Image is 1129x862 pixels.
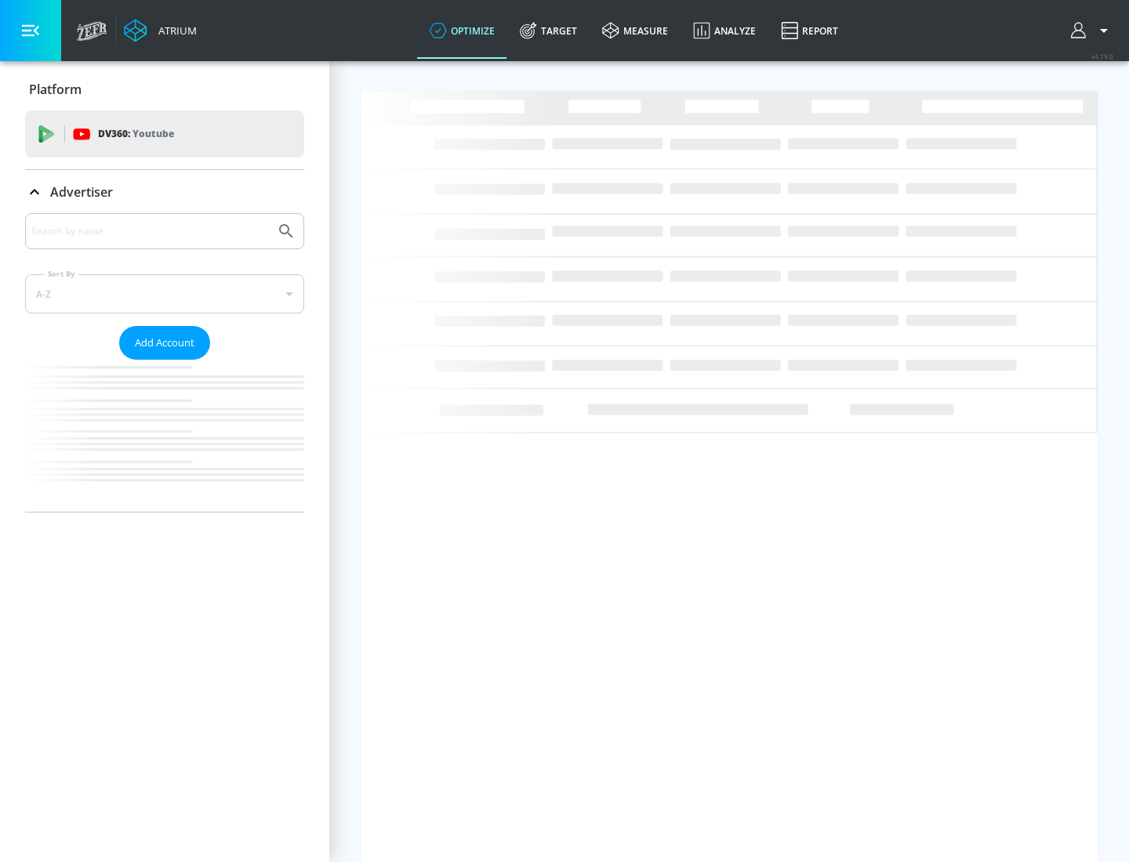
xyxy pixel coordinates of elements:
div: Advertiser [25,213,304,512]
a: Report [768,2,851,59]
a: Analyze [681,2,768,59]
a: measure [590,2,681,59]
p: DV360: [98,125,174,143]
div: DV360: Youtube [25,110,304,158]
button: Add Account [119,326,210,360]
p: Youtube [133,125,174,142]
div: A-Z [25,274,304,313]
p: Platform [29,81,82,98]
div: Atrium [152,24,197,38]
a: Atrium [124,19,197,42]
span: Add Account [135,334,194,352]
a: Target [507,2,590,59]
nav: list of Advertiser [25,360,304,512]
a: optimize [417,2,507,59]
div: Platform [25,67,304,111]
div: Advertiser [25,170,304,214]
span: v 4.19.0 [1091,52,1113,60]
label: Sort By [45,269,78,279]
p: Advertiser [50,183,113,201]
input: Search by name [31,221,269,241]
